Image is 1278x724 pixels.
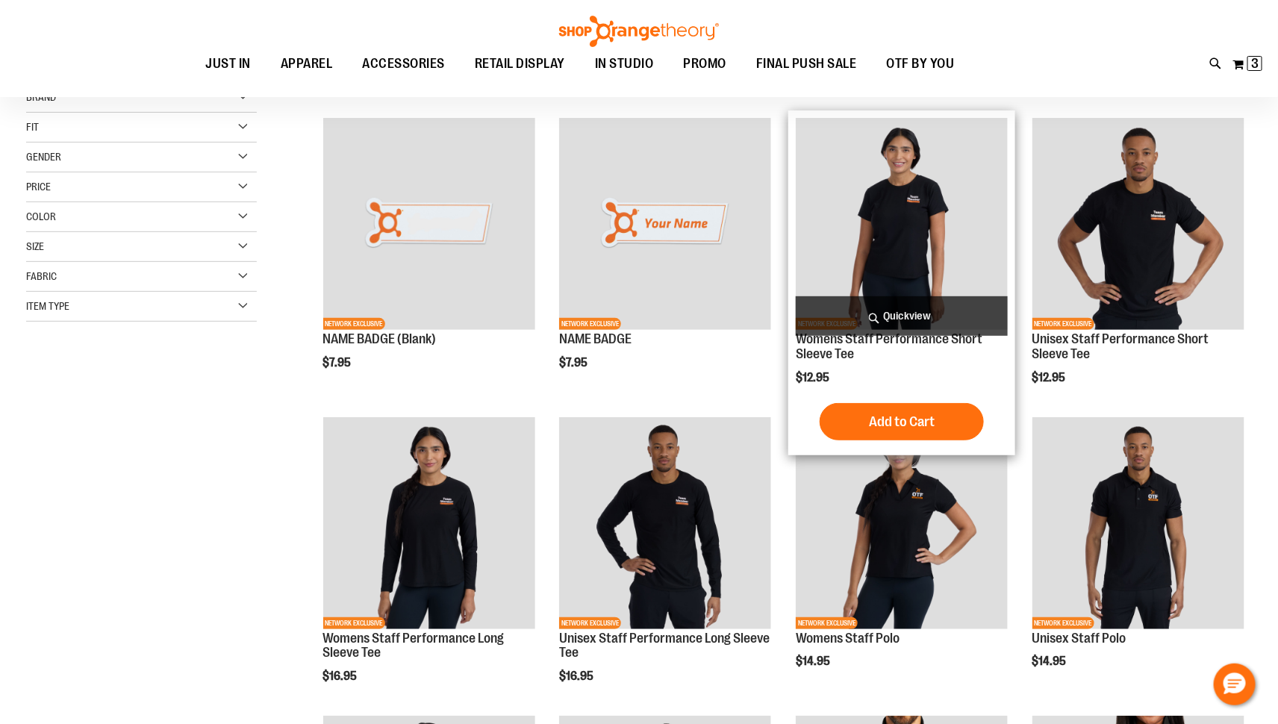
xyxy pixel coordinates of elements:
[796,331,982,361] a: Womens Staff Performance Short Sleeve Tee
[323,331,437,346] a: NAME BADGE (Blank)
[323,318,385,330] span: NETWORK EXCLUSIVE
[1214,664,1256,705] button: Hello, have a question? Let’s chat.
[796,617,858,629] span: NETWORK EXCLUSIVE
[1032,631,1126,646] a: Unisex Staff Polo
[1032,371,1068,384] span: $12.95
[266,47,348,81] a: APPAREL
[26,151,61,163] span: Gender
[191,47,266,81] a: JUST IN
[1025,110,1252,422] div: product
[756,47,857,81] span: FINAL PUSH SALE
[559,331,632,346] a: NAME BADGE
[559,356,590,369] span: $7.95
[669,47,742,81] a: PROMO
[1251,56,1259,71] span: 3
[1032,655,1069,668] span: $14.95
[26,240,44,252] span: Size
[26,210,56,222] span: Color
[460,47,580,81] a: RETAIL DISPLAY
[552,410,779,722] div: product
[323,118,535,332] a: NAME BADGE (Blank)NETWORK EXCLUSIVE
[26,91,56,103] span: Brand
[1032,318,1094,330] span: NETWORK EXCLUSIVE
[323,417,535,631] a: Womens Staff Performance Long Sleeve TeeNETWORK EXCLUSIVE
[595,47,654,81] span: IN STUDIO
[323,670,360,683] span: $16.95
[1032,118,1244,330] img: Unisex Staff Performance Short Sleeve Tee
[26,181,51,193] span: Price
[796,417,1008,631] a: Womens Staff PoloNETWORK EXCLUSIVE
[796,631,900,646] a: Womens Staff Polo
[1025,410,1252,707] div: product
[316,410,543,722] div: product
[559,318,621,330] span: NETWORK EXCLUSIVE
[559,118,771,332] a: Product image for NAME BADGENETWORK EXCLUSIVE
[1032,417,1244,629] img: Unisex Staff Polo
[820,403,984,440] button: Add to Cart
[348,47,461,81] a: ACCESSORIES
[206,47,252,81] span: JUST IN
[796,371,832,384] span: $12.95
[323,118,535,330] img: NAME BADGE (Blank)
[323,356,354,369] span: $7.95
[684,47,727,81] span: PROMO
[559,417,771,629] img: Unisex Staff Performance Long Sleeve Tee
[580,47,669,81] a: IN STUDIO
[26,121,39,133] span: Fit
[26,300,69,312] span: Item Type
[741,47,872,81] a: FINAL PUSH SALE
[796,296,1008,336] a: Quickview
[475,47,565,81] span: RETAIL DISPLAY
[796,655,832,668] span: $14.95
[26,270,57,282] span: Fabric
[559,617,621,629] span: NETWORK EXCLUSIVE
[363,47,446,81] span: ACCESSORIES
[323,617,385,629] span: NETWORK EXCLUSIVE
[1032,331,1209,361] a: Unisex Staff Performance Short Sleeve Tee
[559,118,771,330] img: Product image for NAME BADGE
[559,670,596,683] span: $16.95
[887,47,955,81] span: OTF BY YOU
[559,631,770,661] a: Unisex Staff Performance Long Sleeve Tee
[559,417,771,631] a: Unisex Staff Performance Long Sleeve TeeNETWORK EXCLUSIVE
[1032,417,1244,631] a: Unisex Staff PoloNETWORK EXCLUSIVE
[796,118,1008,330] img: Womens Staff Performance Short Sleeve Tee
[316,110,543,408] div: product
[796,417,1008,629] img: Womens Staff Polo
[552,110,779,408] div: product
[557,16,721,47] img: Shop Orangetheory
[788,110,1015,455] div: product
[872,47,970,81] a: OTF BY YOU
[1032,617,1094,629] span: NETWORK EXCLUSIVE
[1032,118,1244,332] a: Unisex Staff Performance Short Sleeve TeeNETWORK EXCLUSIVE
[788,410,1015,707] div: product
[323,631,505,661] a: Womens Staff Performance Long Sleeve Tee
[869,414,935,430] span: Add to Cart
[796,118,1008,332] a: Womens Staff Performance Short Sleeve TeeNETWORK EXCLUSIVE
[323,417,535,629] img: Womens Staff Performance Long Sleeve Tee
[281,47,333,81] span: APPAREL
